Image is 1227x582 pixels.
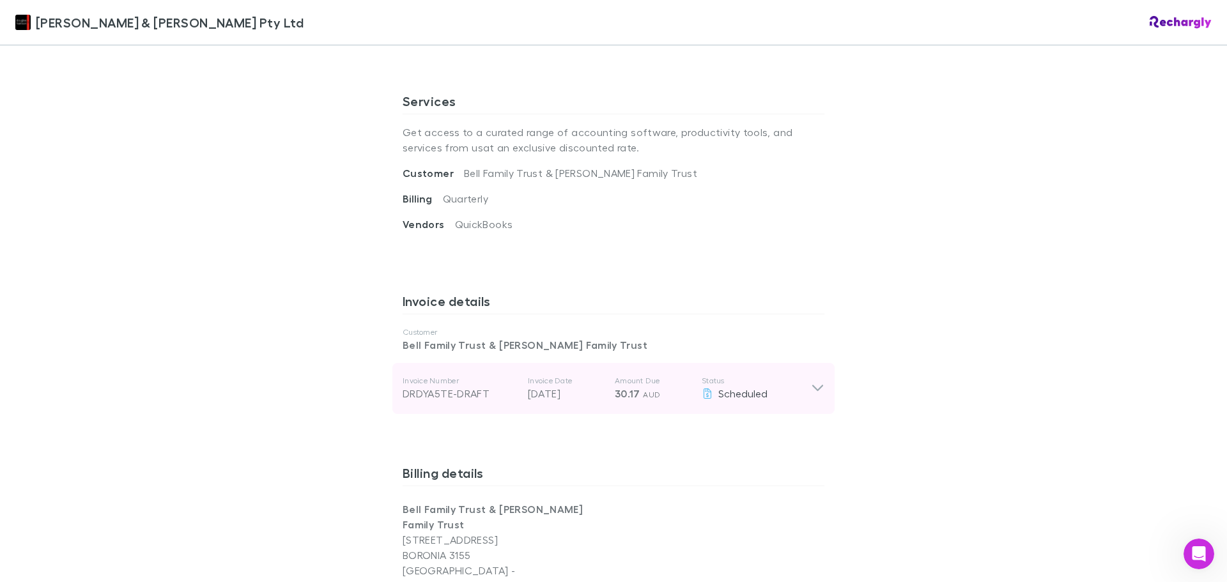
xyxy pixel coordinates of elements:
div: Invoice NumberDRDYA5TE-DRAFTInvoice Date[DATE]Amount Due30.17 AUDStatusScheduled [392,363,835,414]
span: Bell Family Trust & [PERSON_NAME] Family Trust [464,167,697,179]
p: Bell Family Trust & [PERSON_NAME] Family Trust [403,337,824,353]
span: Scheduled [718,387,768,399]
p: Invoice Date [528,376,605,386]
span: AUD [643,390,660,399]
p: Invoice Number [403,376,518,386]
span: QuickBooks [455,218,513,230]
img: Rechargly Logo [1150,16,1212,29]
img: Douglas & Harrison Pty Ltd's Logo [15,15,31,30]
iframe: Intercom live chat [1184,539,1214,569]
p: BORONIA 3155 [403,548,613,563]
p: Get access to a curated range of accounting software, productivity tools, and services from us at... [403,114,824,165]
span: Customer [403,167,464,180]
p: [STREET_ADDRESS] [403,532,613,548]
p: Amount Due [615,376,691,386]
div: DRDYA5TE-DRAFT [403,386,518,401]
span: Billing [403,192,443,205]
h3: Invoice details [403,293,824,314]
h3: Services [403,93,824,114]
h3: Billing details [403,465,824,486]
p: Customer [403,327,824,337]
span: Quarterly [443,192,488,204]
p: Status [702,376,811,386]
span: Vendors [403,218,455,231]
p: [DATE] [528,386,605,401]
p: Bell Family Trust & [PERSON_NAME] Family Trust [403,502,613,532]
span: 30.17 [615,387,640,400]
span: [PERSON_NAME] & [PERSON_NAME] Pty Ltd [36,13,304,32]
